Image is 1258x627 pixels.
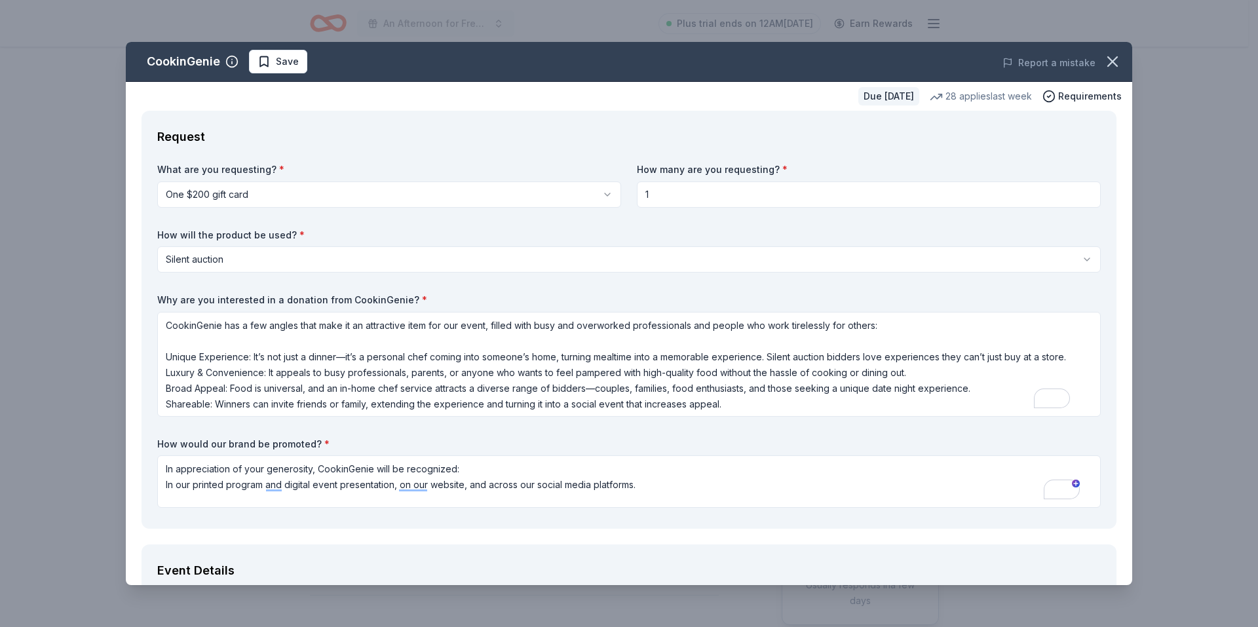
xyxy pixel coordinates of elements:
[157,581,1101,597] div: We've pre-filled information from your event. To update, please edit your event and then refresh ...
[157,126,1101,147] div: Request
[157,312,1101,417] textarea: To enrich screen reader interactions, please activate Accessibility in Grammarly extension settings
[157,163,621,176] label: What are you requesting?
[157,438,1101,451] label: How would our brand be promoted?
[1042,88,1122,104] button: Requirements
[157,294,1101,307] label: Why are you interested in a donation from CookinGenie?
[637,163,1101,176] label: How many are you requesting?
[1058,88,1122,104] span: Requirements
[249,50,307,73] button: Save
[157,455,1101,508] textarea: To enrich screen reader interactions, please activate Accessibility in Grammarly extension settings
[930,88,1032,104] div: 28 applies last week
[858,87,919,105] div: Due [DATE]
[147,51,220,72] div: CookinGenie
[276,54,299,69] span: Save
[157,229,1101,242] label: How will the product be used?
[157,560,1101,581] div: Event Details
[1002,55,1096,71] button: Report a mistake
